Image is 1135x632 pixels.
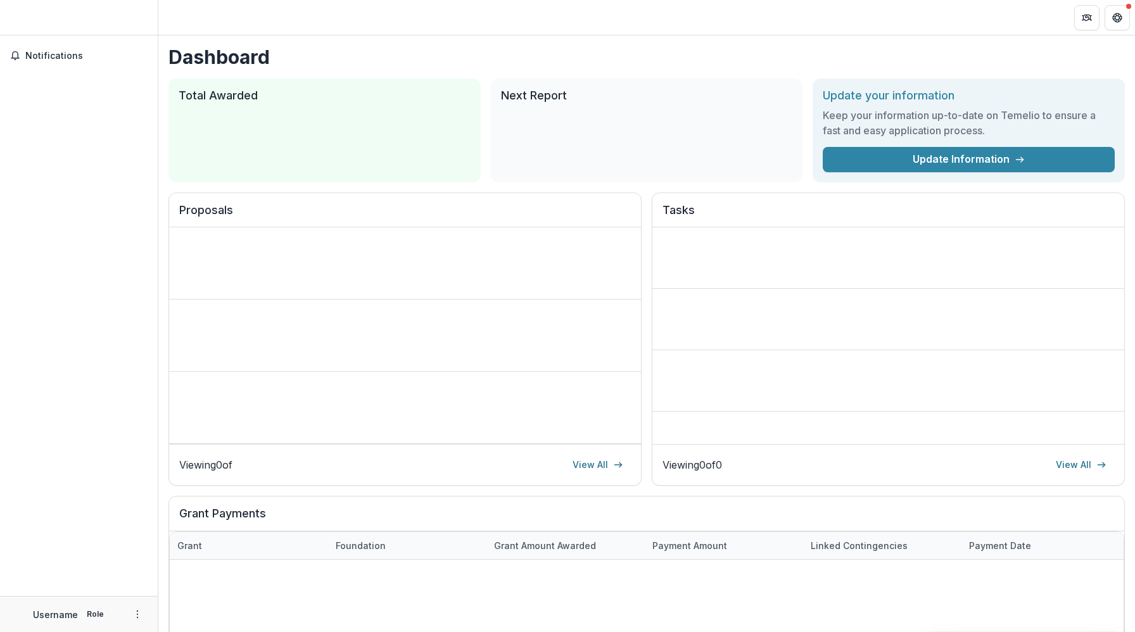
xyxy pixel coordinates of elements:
button: More [130,607,145,622]
h3: Keep your information up-to-date on Temelio to ensure a fast and easy application process. [823,108,1115,138]
h1: Dashboard [168,46,1125,68]
button: Notifications [5,46,153,66]
a: View All [565,455,631,475]
a: Update Information [823,147,1115,172]
p: Role [83,609,108,620]
a: View All [1048,455,1114,475]
p: Viewing 0 of 0 [663,457,722,472]
button: Get Help [1105,5,1130,30]
h2: Tasks [663,203,1114,227]
button: Partners [1074,5,1100,30]
p: Viewing 0 of [179,457,232,472]
h2: Next Report [501,89,793,103]
h2: Proposals [179,203,631,227]
p: Username [33,608,78,621]
span: Notifications [25,51,148,61]
h2: Total Awarded [179,89,471,103]
h2: Update your information [823,89,1115,103]
h2: Grant Payments [179,507,1114,531]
